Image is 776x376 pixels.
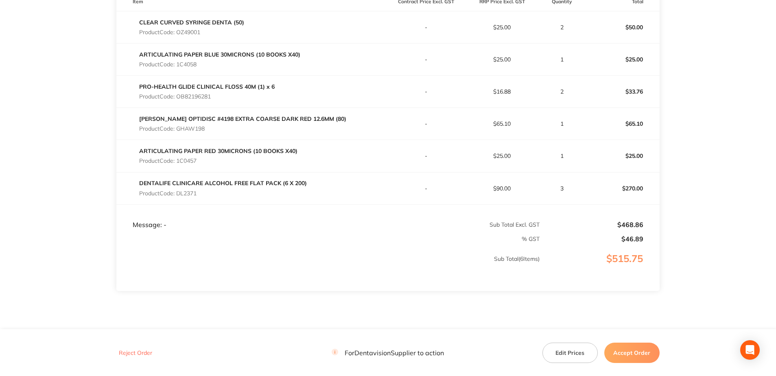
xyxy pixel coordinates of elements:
a: CLEAR CURVED SYRINGE DENTA (50) [139,19,244,26]
p: $25.00 [584,146,659,166]
td: Message: - [116,204,388,229]
p: $25.00 [464,153,540,159]
p: - [388,24,463,31]
p: Product Code: OZ49001 [139,29,244,35]
p: Product Code: 1C0457 [139,157,297,164]
p: $65.10 [464,120,540,127]
p: Product Code: 1C4058 [139,61,300,68]
p: $25.00 [464,56,540,63]
p: Product Code: OB82196281 [139,93,275,100]
p: 1 [540,120,583,127]
div: Open Intercom Messenger [740,340,760,360]
p: $468.86 [540,221,643,228]
p: $25.00 [584,50,659,69]
p: - [388,153,463,159]
p: - [388,185,463,192]
p: $46.89 [540,235,643,243]
p: - [388,88,463,95]
a: [PERSON_NAME] OPTIDISC #4198 EXTRA COARSE DARK RED 12.6MM (80) [139,115,346,122]
p: Product Code: GHAW198 [139,125,346,132]
p: $90.00 [464,185,540,192]
p: 2 [540,24,583,31]
p: Product Code: DL2371 [139,190,307,197]
p: $25.00 [464,24,540,31]
p: - [388,120,463,127]
p: $33.76 [584,82,659,101]
p: 3 [540,185,583,192]
p: 1 [540,56,583,63]
p: $65.10 [584,114,659,133]
p: 1 [540,153,583,159]
p: $16.88 [464,88,540,95]
a: PRO-HEALTH GLIDE CLINICAL FLOSS 40M (1) x 6 [139,83,275,90]
a: ARTICULATING PAPER BLUE 30MICRONS (10 BOOKS X40) [139,51,300,58]
a: DENTALIFE CLINICARE ALCOHOL FREE FLAT PACK (6 X 200) [139,179,307,187]
p: Sub Total Excl. GST [388,221,540,228]
p: 2 [540,88,583,95]
p: For Dentavision Supplier to action [332,349,444,356]
p: - [388,56,463,63]
p: $270.00 [584,179,659,198]
p: % GST [117,236,540,242]
p: Sub Total ( 6 Items) [117,256,540,278]
a: ARTICULATING PAPER RED 30MICRONS (10 BOOKS X40) [139,147,297,155]
button: Edit Prices [542,342,598,363]
button: Accept Order [604,342,660,363]
button: Reject Order [116,349,155,356]
p: $50.00 [584,17,659,37]
p: $515.75 [540,253,659,281]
